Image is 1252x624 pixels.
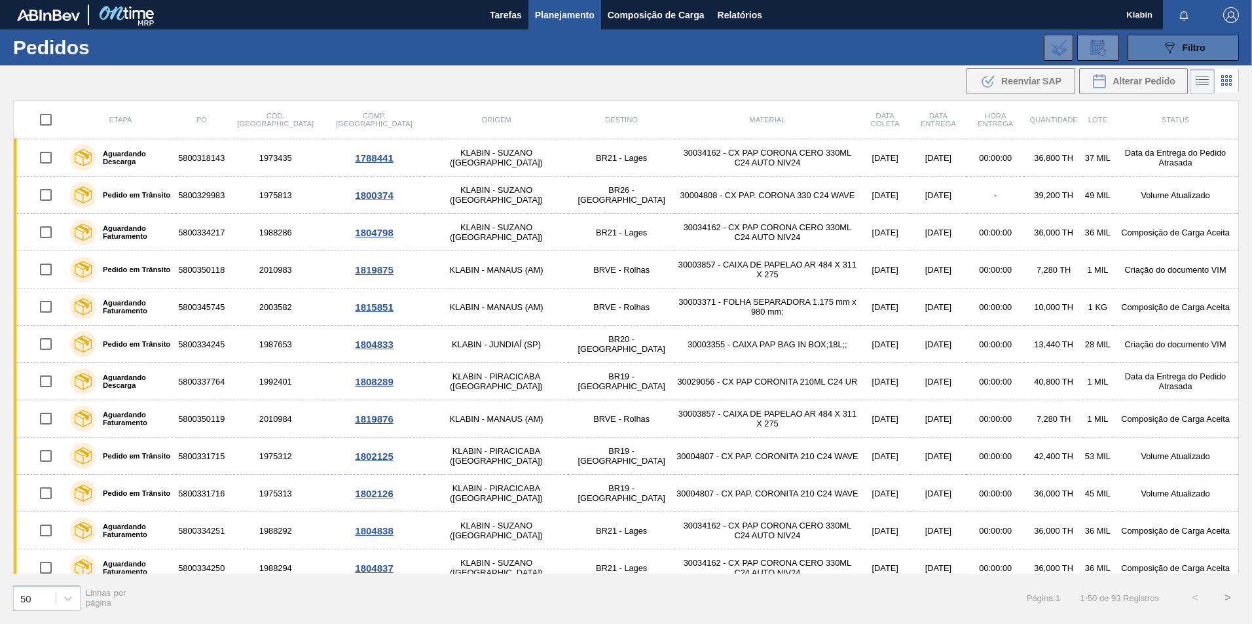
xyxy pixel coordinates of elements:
[1024,288,1082,326] td: 10,000 TH
[967,512,1024,549] td: 00:00:00
[860,251,910,288] td: [DATE]
[1080,593,1159,603] span: 1 - 50 de 93 Registros
[910,326,967,363] td: [DATE]
[1113,549,1238,587] td: Composição de Carga Aceita
[1088,116,1107,124] span: Lote
[1083,214,1113,251] td: 36 MIL
[424,214,568,251] td: KLABIN - SUZANO ([GEOGRAPHIC_DATA])
[568,288,674,326] td: BRVE - Rolhas
[910,214,967,251] td: [DATE]
[14,512,1239,549] a: Aguardando Faturamento58003342511988292KLABIN - SUZANO ([GEOGRAPHIC_DATA])BR21 - Lages30034162 - ...
[176,475,227,512] td: 5800331716
[674,512,860,549] td: 30034162 - CX PAP CORONA CERO 330ML C24 AUTO NIV24
[921,112,956,128] span: Data entrega
[424,512,568,549] td: KLABIN - SUZANO ([GEOGRAPHIC_DATA])
[1113,76,1175,86] span: Alterar Pedido
[967,251,1024,288] td: 00:00:00
[1083,363,1113,400] td: 1 MIL
[490,7,522,23] span: Tarefas
[967,68,1075,94] div: Reenviar SAP
[1215,69,1239,94] div: Visão em Cards
[568,251,674,288] td: BRVE - Rolhas
[674,139,860,177] td: 30034162 - CX PAP CORONA CERO 330ML C24 AUTO NIV24
[326,488,422,499] div: 1802126
[568,363,674,400] td: BR19 - [GEOGRAPHIC_DATA]
[674,251,860,288] td: 30003857 - CAIXA DE PAPELAO AR 484 X 311 X 275
[860,512,910,549] td: [DATE]
[1024,400,1082,438] td: 7,280 TH
[967,400,1024,438] td: 00:00:00
[1001,76,1061,86] span: Reenviar SAP
[14,139,1239,177] a: Aguardando Descarga58003181431973435KLABIN - SUZANO ([GEOGRAPHIC_DATA])BR21 - Lages30034162 - CX ...
[424,549,568,587] td: KLABIN - SUZANO ([GEOGRAPHIC_DATA])
[967,549,1024,587] td: 00:00:00
[1163,6,1205,24] button: Notificações
[1083,475,1113,512] td: 45 MIL
[1024,512,1082,549] td: 36,000 TH
[86,588,126,608] span: Linhas por página
[568,549,674,587] td: BR21 - Lages
[568,214,674,251] td: BR21 - Lages
[860,363,910,400] td: [DATE]
[176,549,227,587] td: 5800334250
[336,112,412,128] span: Comp. [GEOGRAPHIC_DATA]
[326,264,422,275] div: 1819875
[1083,438,1113,475] td: 53 MIL
[176,438,227,475] td: 5800331715
[176,400,227,438] td: 5800350119
[1190,69,1215,94] div: Visão em Lista
[96,340,170,348] label: Pedido em Trânsito
[326,302,422,313] div: 1815851
[176,139,227,177] td: 5800318143
[176,251,227,288] td: 5800350118
[910,400,967,438] td: [DATE]
[176,512,227,549] td: 5800334251
[17,9,80,21] img: TNhmsLtSVTkK8tSr43FrP2fwEKptu5GPRR3wAAAABJRU5ErkJggg==
[176,326,227,363] td: 5800334245
[860,400,910,438] td: [DATE]
[1024,139,1082,177] td: 36,800 TH
[96,191,170,199] label: Pedido em Trânsito
[749,116,785,124] span: Material
[1024,363,1082,400] td: 40,800 TH
[424,438,568,475] td: KLABIN - PIRACICABA ([GEOGRAPHIC_DATA])
[1113,512,1238,549] td: Composição de Carga Aceita
[227,288,324,326] td: 2003582
[1113,214,1238,251] td: Composição de Carga Aceita
[424,475,568,512] td: KLABIN - PIRACICABA ([GEOGRAPHIC_DATA])
[910,512,967,549] td: [DATE]
[568,400,674,438] td: BRVE - Rolhas
[1024,438,1082,475] td: 42,400 TH
[14,288,1239,326] a: Aguardando Faturamento58003457452003582KLABIN - MANAUS (AM)BRVE - Rolhas30003371 - FOLHA SEPARADO...
[227,251,324,288] td: 2010983
[14,438,1239,475] a: Pedido em Trânsito58003317151975312KLABIN - PIRACICABA ([GEOGRAPHIC_DATA])BR19 - [GEOGRAPHIC_DATA...
[1113,288,1238,326] td: Composição de Carga Aceita
[860,288,910,326] td: [DATE]
[326,152,422,164] div: 1788441
[14,251,1239,288] a: Pedido em Trânsito58003501182010983KLABIN - MANAUS (AM)BRVE - Rolhas30003857 - CAIXA DE PAPELAO A...
[14,177,1239,214] a: Pedido em Trânsito58003299831975813KLABIN - SUZANO ([GEOGRAPHIC_DATA])BR26 - [GEOGRAPHIC_DATA]300...
[860,475,910,512] td: [DATE]
[674,214,860,251] td: 30034162 - CX PAP CORONA CERO 330ML C24 AUTO NIV24
[227,549,324,587] td: 1988294
[910,139,967,177] td: [DATE]
[1083,288,1113,326] td: 1 KG
[860,214,910,251] td: [DATE]
[967,363,1024,400] td: 00:00:00
[227,400,324,438] td: 2010984
[1027,593,1060,603] span: Página : 1
[1113,326,1238,363] td: Criação do documento VIM
[238,112,314,128] span: Cód. [GEOGRAPHIC_DATA]
[326,227,422,238] div: 1804798
[910,475,967,512] td: [DATE]
[1024,326,1082,363] td: 13,440 TH
[96,150,171,165] label: Aguardando Descarga
[568,139,674,177] td: BR21 - Lages
[96,266,170,273] label: Pedido em Trânsito
[1113,475,1238,512] td: Volume Atualizado
[227,177,324,214] td: 1975813
[1083,512,1113,549] td: 36 MIL
[674,177,860,214] td: 30004808 - CX PAP. CORONA 330 C24 WAVE
[1113,177,1238,214] td: Volume Atualizado
[96,224,171,240] label: Aguardando Faturamento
